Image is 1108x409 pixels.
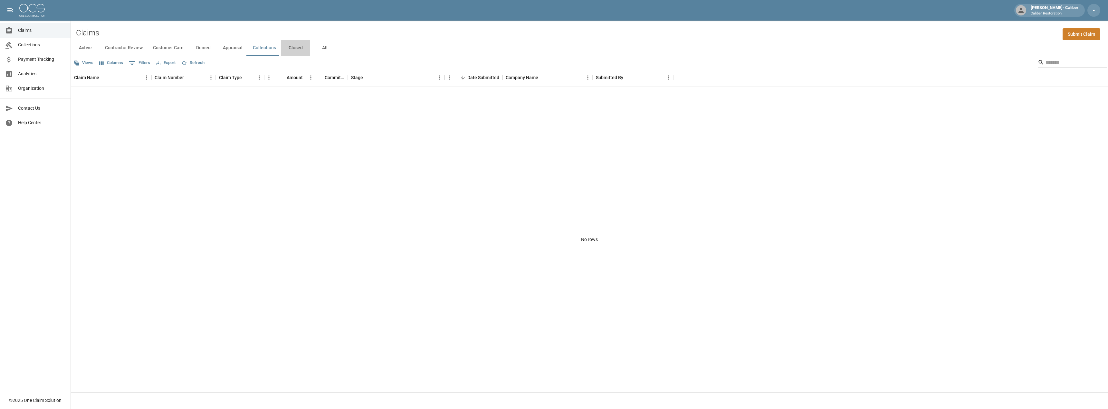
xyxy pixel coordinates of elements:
[583,73,593,82] button: Menu
[18,56,65,63] span: Payment Tracking
[189,40,218,56] button: Denied
[1038,57,1107,69] div: Search
[264,69,306,87] div: Amount
[71,69,151,87] div: Claim Name
[502,69,593,87] div: Company Name
[18,119,65,126] span: Help Center
[664,73,673,82] button: Menu
[71,40,100,56] button: Active
[1028,5,1081,16] div: [PERSON_NAME]- Caliber
[18,70,65,77] span: Analytics
[593,69,673,87] div: Submitted By
[316,73,325,82] button: Sort
[206,73,216,82] button: Menu
[76,28,99,38] h2: Claims
[444,69,502,87] div: Date Submitted
[219,69,242,87] div: Claim Type
[248,40,281,56] button: Collections
[351,69,363,87] div: Stage
[325,69,345,87] div: Committed Amount
[4,4,17,17] button: open drawer
[155,69,184,87] div: Claim Number
[363,73,372,82] button: Sort
[18,85,65,92] span: Organization
[506,69,538,87] div: Company Name
[18,42,65,48] span: Collections
[71,87,1108,392] div: No rows
[264,73,274,82] button: Menu
[596,69,623,87] div: Submitted By
[287,69,303,87] div: Amount
[218,40,248,56] button: Appraisal
[72,58,95,68] button: Views
[151,69,216,87] div: Claim Number
[242,73,251,82] button: Sort
[1063,28,1100,40] a: Submit Claim
[9,397,62,404] div: © 2025 One Claim Solution
[444,73,454,82] button: Menu
[623,73,632,82] button: Sort
[348,69,444,87] div: Stage
[148,40,189,56] button: Customer Care
[19,4,45,17] img: ocs-logo-white-transparent.png
[18,27,65,34] span: Claims
[18,105,65,112] span: Contact Us
[100,40,148,56] button: Contractor Review
[216,69,264,87] div: Claim Type
[127,58,152,68] button: Show filters
[281,40,310,56] button: Closed
[74,69,99,87] div: Claim Name
[254,73,264,82] button: Menu
[71,40,1108,56] div: dynamic tabs
[435,73,444,82] button: Menu
[99,73,108,82] button: Sort
[184,73,193,82] button: Sort
[180,58,206,68] button: Refresh
[142,73,151,82] button: Menu
[310,40,339,56] button: All
[278,73,287,82] button: Sort
[467,69,499,87] div: Date Submitted
[98,58,125,68] button: Select columns
[1031,11,1078,16] p: Caliber Restoration
[306,73,316,82] button: Menu
[306,69,348,87] div: Committed Amount
[538,73,547,82] button: Sort
[458,73,467,82] button: Sort
[154,58,177,68] button: Export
